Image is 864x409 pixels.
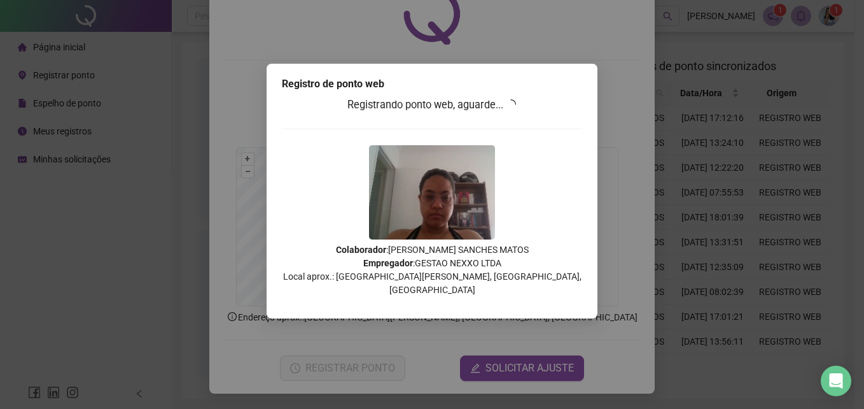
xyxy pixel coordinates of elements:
strong: Colaborador [336,245,386,255]
span: loading [506,99,517,110]
img: Z [369,145,495,240]
div: Registro de ponto web [282,76,582,92]
strong: Empregador [363,258,413,268]
h3: Registrando ponto web, aguarde... [282,97,582,113]
div: Open Intercom Messenger [821,366,851,396]
p: : [PERSON_NAME] SANCHES MATOS : GESTAO NEXXO LTDA Local aprox.: [GEOGRAPHIC_DATA][PERSON_NAME], [... [282,243,582,297]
